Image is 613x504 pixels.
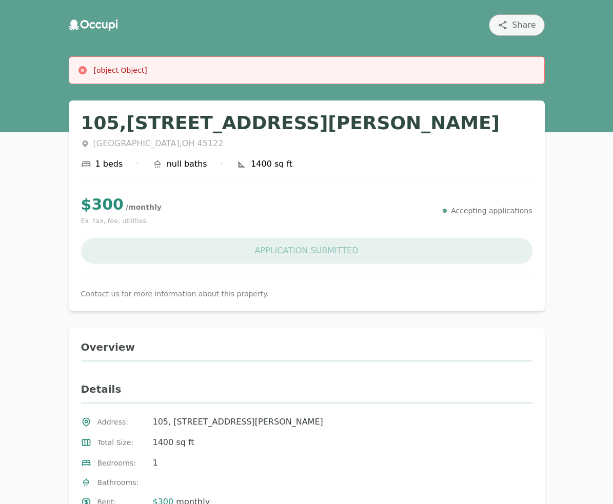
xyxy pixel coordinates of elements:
[97,458,147,468] span: Bedrooms :
[97,437,147,448] span: Total Size :
[167,158,207,170] span: null baths
[153,457,158,469] span: 1
[135,158,140,170] div: •
[512,19,536,31] span: Share
[81,113,532,133] h1: 105, [STREET_ADDRESS][PERSON_NAME]
[81,289,532,299] p: Contact us for more information about this property.
[251,158,292,170] span: 1400 sq ft
[81,340,532,361] h2: Overview
[451,206,532,216] p: Accepting applications
[81,216,162,226] small: Ex. tax, fee, utilities
[489,14,544,36] button: Share
[126,203,162,211] span: / monthly
[81,382,532,404] h2: Details
[153,416,323,428] span: 105, [STREET_ADDRESS][PERSON_NAME]
[81,195,162,214] p: $ 300
[97,477,147,488] span: Bathrooms :
[153,436,194,449] span: 1400 sq ft
[95,158,123,170] span: 1 beds
[97,417,147,427] span: Address :
[94,65,147,75] div: [object Object]
[220,158,224,170] div: •
[93,137,224,150] span: [GEOGRAPHIC_DATA] , OH 45122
